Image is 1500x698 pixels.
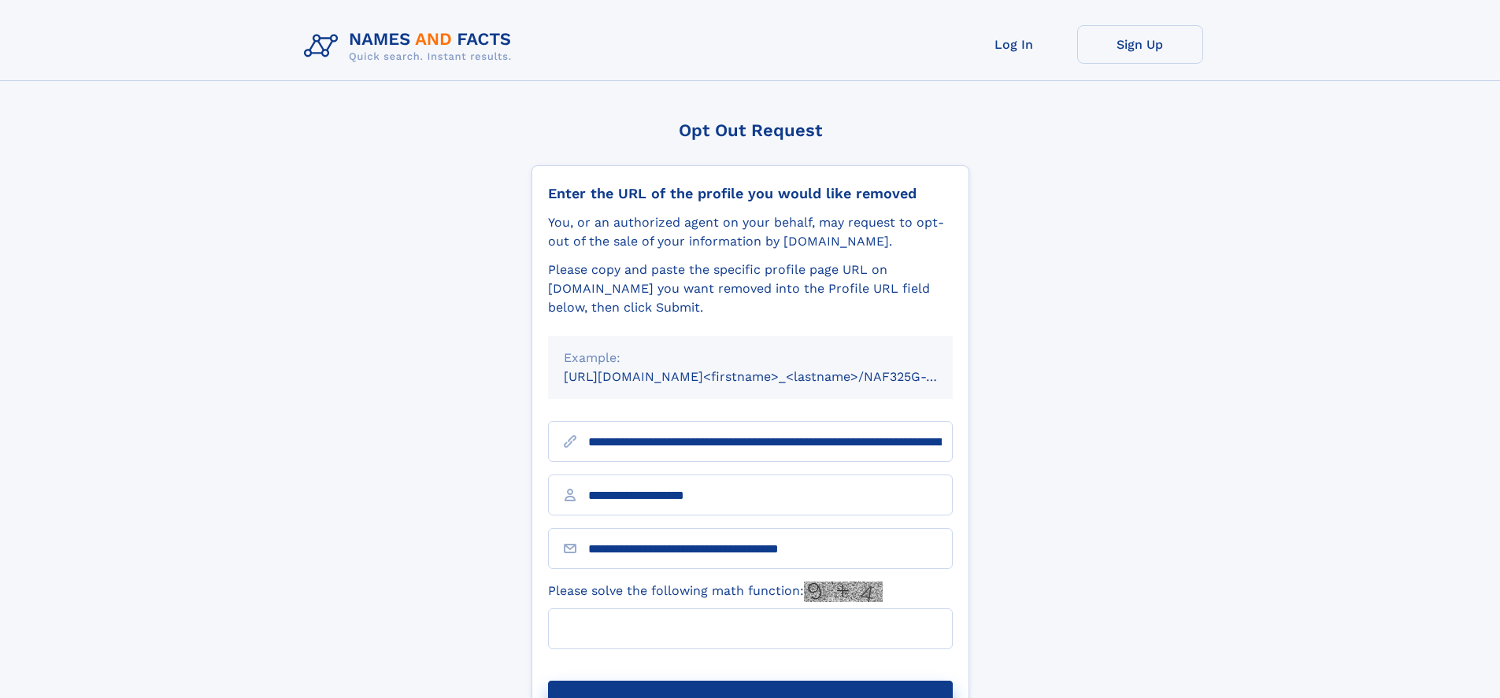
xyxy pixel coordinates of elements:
a: Sign Up [1077,25,1203,64]
div: Please copy and paste the specific profile page URL on [DOMAIN_NAME] you want removed into the Pr... [548,260,953,317]
img: Logo Names and Facts [298,25,524,68]
label: Please solve the following math function: [548,582,883,602]
div: Enter the URL of the profile you would like removed [548,185,953,202]
a: Log In [951,25,1077,64]
div: Opt Out Request [531,120,969,140]
div: You, or an authorized agent on your behalf, may request to opt-out of the sale of your informatio... [548,213,953,251]
small: [URL][DOMAIN_NAME]<firstname>_<lastname>/NAF325G-xxxxxxxx [564,369,983,384]
div: Example: [564,349,937,367]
